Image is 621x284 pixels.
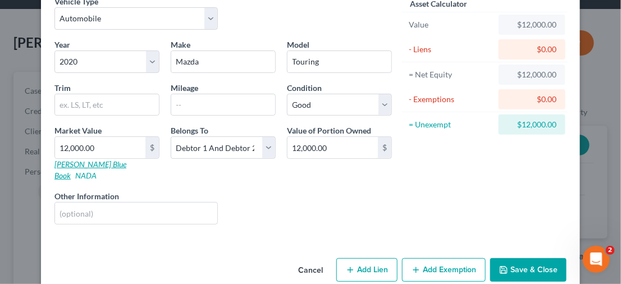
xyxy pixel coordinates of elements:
div: $12,000.00 [508,119,556,130]
div: $12,000.00 [508,19,556,30]
div: - Liens [409,44,494,55]
input: ex. LS, LT, etc [55,94,159,116]
div: $12,000.00 [508,69,556,80]
button: Cancel [289,259,332,282]
div: = Unexempt [409,119,494,130]
button: Add Lien [336,258,398,282]
span: Make [171,40,190,49]
div: = Net Equity [409,69,494,80]
label: Condition [287,82,322,94]
div: $ [145,137,159,158]
input: ex. Nissan [171,51,275,72]
button: Save & Close [490,258,567,282]
label: Year [54,39,70,51]
input: ex. Altima [287,51,391,72]
input: (optional) [55,203,217,224]
input: 0.00 [55,137,145,158]
div: $0.00 [508,44,556,55]
span: 2 [606,246,615,255]
button: Add Exemption [402,258,486,282]
iframe: Intercom live chat [583,246,610,273]
label: Mileage [171,82,198,94]
label: Model [287,39,309,51]
label: Trim [54,82,71,94]
input: -- [171,94,275,116]
div: - Exemptions [409,94,494,105]
span: Belongs To [171,126,208,135]
a: [PERSON_NAME] Blue Book [54,159,126,180]
input: 0.00 [287,137,378,158]
label: Other Information [54,190,119,202]
div: Value [409,19,494,30]
label: Market Value [54,125,102,136]
a: NADA [75,171,97,180]
div: $ [378,137,391,158]
div: $0.00 [508,94,556,105]
label: Value of Portion Owned [287,125,371,136]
